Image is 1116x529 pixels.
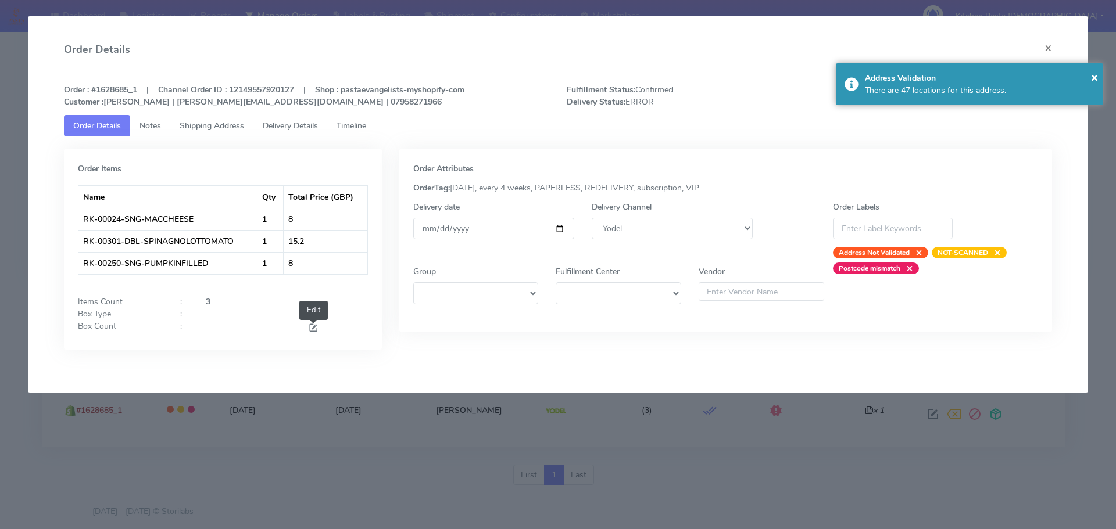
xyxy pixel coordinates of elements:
[839,248,910,257] strong: Address Not Validated
[839,264,900,273] strong: Postcode mismatch
[567,84,635,95] strong: Fulfillment Status:
[78,208,258,230] td: RK-00024-SNG-MACCHEESE
[413,163,474,174] strong: Order Attributes
[1035,33,1061,63] button: Close
[78,186,258,208] th: Name
[64,84,464,107] strong: Order : #1628685_1 | Channel Order ID : 12149557920127 | Shop : pastaevangelists-myshopify-com [P...
[78,230,258,252] td: RK-00301-DBL-SPINAGNOLOTTOMATO
[69,296,171,308] div: Items Count
[833,218,953,239] input: Enter Label Keywords
[413,201,460,213] label: Delivery date
[284,252,367,274] td: 8
[1091,69,1098,86] button: Close
[284,230,367,252] td: 15.2
[558,84,810,108] span: Confirmed ERROR
[865,84,1095,96] div: There are 47 locations for this address.
[257,230,284,252] td: 1
[171,296,197,308] div: :
[1091,69,1098,85] span: ×
[900,262,913,274] span: ×
[69,308,171,320] div: Box Type
[257,186,284,208] th: Qty
[337,120,366,131] span: Timeline
[257,252,284,274] td: 1
[64,96,103,107] strong: Customer :
[180,120,244,131] span: Shipping Address
[284,186,367,208] th: Total Price (GBP)
[699,265,725,278] label: Vendor
[938,248,988,257] strong: NOT-SCANNED
[263,120,318,131] span: Delivery Details
[865,72,1095,84] div: Address Validation
[833,201,879,213] label: Order Labels
[206,296,210,307] strong: 3
[78,252,258,274] td: RK-00250-SNG-PUMPKINFILLED
[73,120,121,131] span: Order Details
[257,208,284,230] td: 1
[171,320,197,336] div: :
[592,201,652,213] label: Delivery Channel
[910,247,922,258] span: ×
[64,42,130,57] h4: Order Details
[556,265,620,278] label: Fulfillment Center
[567,96,625,107] strong: Delivery Status:
[413,182,450,193] strong: OrderTag:
[413,265,436,278] label: Group
[139,120,161,131] span: Notes
[78,163,121,174] strong: Order Items
[988,247,1001,258] span: ×
[64,115,1053,136] ul: Tabs
[405,182,1047,194] div: [DATE], every 4 weeks, PAPERLESS, REDELIVERY, subscription, VIP
[69,320,171,336] div: Box Count
[699,282,824,301] input: Enter Vendor Name
[284,208,367,230] td: 8
[171,308,197,320] div: :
